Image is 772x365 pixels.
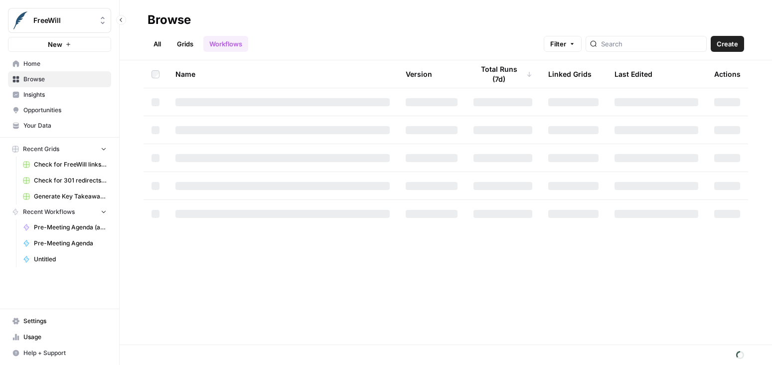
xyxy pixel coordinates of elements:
a: Browse [8,71,111,87]
img: FreeWill Logo [11,11,29,29]
button: Create [711,36,744,52]
button: Workspace: FreeWill [8,8,111,33]
span: Home [23,59,107,68]
a: Insights [8,87,111,103]
div: Name [175,60,390,88]
a: Pre-Meeting Agenda [18,235,111,251]
a: Opportunities [8,102,111,118]
a: Settings [8,313,111,329]
span: Pre-Meeting Agenda [34,239,107,248]
a: All [148,36,167,52]
span: Your Data [23,121,107,130]
span: Insights [23,90,107,99]
a: Untitled [18,251,111,267]
button: Filter [544,36,582,52]
a: Workflows [203,36,248,52]
span: New [48,39,62,49]
button: Help + Support [8,345,111,361]
span: Check for FreeWill links on partner's external website [34,160,107,169]
button: Recent Grids [8,142,111,157]
div: Total Runs (7d) [473,60,532,88]
span: Filter [550,39,566,49]
div: Version [406,60,432,88]
span: Generate Key Takeaways from Webinar Transcripts [34,192,107,201]
a: Grids [171,36,199,52]
button: Recent Workflows [8,204,111,219]
a: Check for FreeWill links on partner's external website [18,157,111,173]
span: Pre-Meeting Agenda (add gift data + testing new agenda format) [34,223,107,232]
span: Browse [23,75,107,84]
button: New [8,37,111,52]
span: Settings [23,317,107,326]
span: Help + Support [23,349,107,358]
span: Untitled [34,255,107,264]
span: Check for 301 redirects on page Grid [34,176,107,185]
div: Browse [148,12,191,28]
span: Usage [23,333,107,342]
div: Actions [714,60,741,88]
a: Check for 301 redirects on page Grid [18,173,111,188]
a: Pre-Meeting Agenda (add gift data + testing new agenda format) [18,219,111,235]
a: Your Data [8,118,111,134]
span: Recent Workflows [23,207,75,216]
a: Usage [8,329,111,345]
div: Last Edited [615,60,652,88]
span: Recent Grids [23,145,59,154]
input: Search [601,39,702,49]
span: Create [717,39,738,49]
a: Generate Key Takeaways from Webinar Transcripts [18,188,111,204]
span: FreeWill [33,15,94,25]
span: Opportunities [23,106,107,115]
a: Home [8,56,111,72]
div: Linked Grids [548,60,592,88]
